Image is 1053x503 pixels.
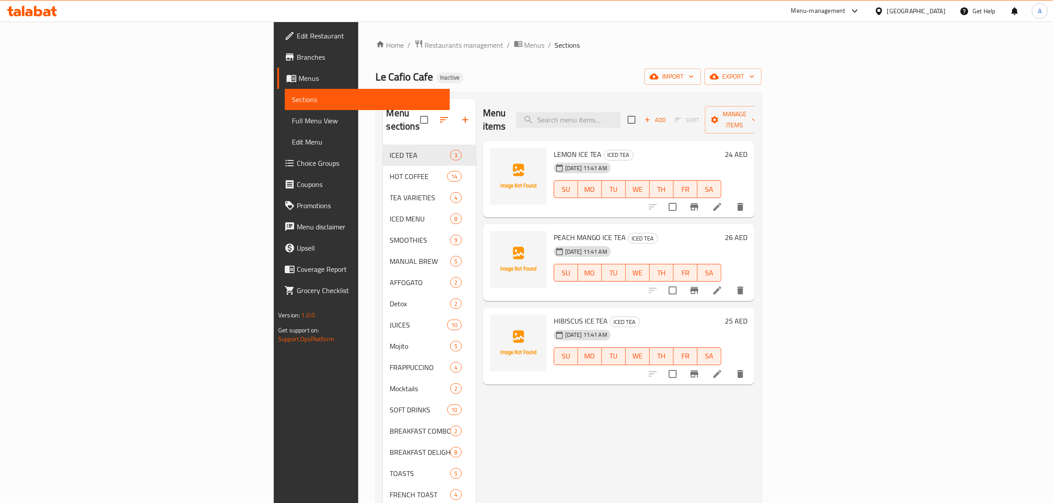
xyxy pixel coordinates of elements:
[390,489,451,500] div: FRENCH TOAST
[447,320,461,330] div: items
[433,109,455,130] span: Sort sections
[562,331,611,339] span: [DATE] 11:41 AM
[383,187,476,208] div: TEA VARIETIES4
[277,174,450,195] a: Coupons
[450,383,461,394] div: items
[450,489,461,500] div: items
[383,251,476,272] div: MANUAL BREW5
[677,183,694,196] span: FR
[383,463,476,484] div: TOASTS5
[558,350,574,362] span: SU
[558,183,574,196] span: SU
[383,314,476,335] div: JUICES10
[450,447,461,457] div: items
[791,6,846,16] div: Menu-management
[490,315,547,371] img: HIBISCUS ICE TEA
[390,341,451,351] div: Mojito
[390,426,451,436] div: BREAKFAST COMBO
[653,183,670,196] span: TH
[451,257,461,266] span: 5
[383,229,476,251] div: SMOOTHIES9
[383,357,476,378] div: FRAPPUCCINO4
[277,216,450,237] a: Menu disclaimer
[701,267,718,279] span: SA
[641,113,669,127] button: Add
[450,235,461,245] div: items
[554,347,578,365] button: SU
[725,231,747,244] h6: 26 AED
[390,468,451,479] div: TOASTS
[448,172,461,181] span: 14
[297,52,443,62] span: Branches
[450,277,461,288] div: items
[451,363,461,372] span: 4
[697,264,721,282] button: SA
[697,180,721,198] button: SA
[705,106,764,133] button: Manage items
[450,256,461,267] div: items
[450,468,461,479] div: items
[701,350,718,362] span: SA
[390,192,451,203] div: TEA VARIETIES
[626,347,650,365] button: WE
[604,150,633,160] span: ICED TEA
[712,369,723,379] a: Edit menu item
[277,25,450,46] a: Edit Restaurant
[415,111,433,129] span: Select all sections
[554,148,602,161] span: LEMON ICE TEA
[562,164,611,172] span: [DATE] 11:41 AM
[684,196,705,217] button: Branch-specific-item
[554,231,626,244] span: PEACH MANGO ICE TEA
[383,442,476,463] div: BREAKFAST DELIGHTS8
[292,115,443,126] span: Full Menu View
[390,298,451,309] div: Detox
[643,115,667,125] span: Add
[297,285,443,296] span: Grocery Checklist
[390,383,451,394] span: Mocktails
[558,267,574,279] span: SU
[390,235,451,245] span: SMOOTHIES
[451,151,461,160] span: 3
[277,237,450,259] a: Upsell
[516,112,620,128] input: search
[278,309,300,321] span: Version:
[278,324,319,336] span: Get support on:
[582,350,598,362] span: MO
[277,68,450,89] a: Menus
[644,69,701,85] button: import
[887,6,946,16] div: [GEOGRAPHIC_DATA]
[297,221,443,232] span: Menu disclaimer
[277,259,450,280] a: Coverage Report
[390,213,451,224] span: ICED MENU
[437,72,463,83] div: Inactive
[622,111,641,129] span: Select section
[450,362,461,373] div: items
[390,447,451,457] span: BREAKFAST DELIGHTS
[629,267,646,279] span: WE
[507,40,510,50] li: /
[376,39,762,51] nav: breadcrumb
[650,180,674,198] button: TH
[490,231,547,288] img: PEACH MANGO ICE TEA
[578,180,602,198] button: MO
[604,150,634,160] div: ICED TEA
[390,171,448,182] span: HOT COFFEE
[451,194,461,202] span: 4
[684,363,705,385] button: Branch-specific-item
[277,280,450,301] a: Grocery Checklist
[277,152,450,174] a: Choice Groups
[602,347,626,365] button: TU
[712,109,757,131] span: Manage items
[448,321,461,329] span: 10
[292,94,443,105] span: Sections
[450,150,461,160] div: items
[383,335,476,357] div: Mojito5
[450,298,461,309] div: items
[383,420,476,442] div: BREAKFAST COMBO2
[629,183,646,196] span: WE
[383,293,476,314] div: Detox2
[455,109,476,130] button: Add section
[414,39,504,51] a: Restaurants management
[562,248,611,256] span: [DATE] 11:41 AM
